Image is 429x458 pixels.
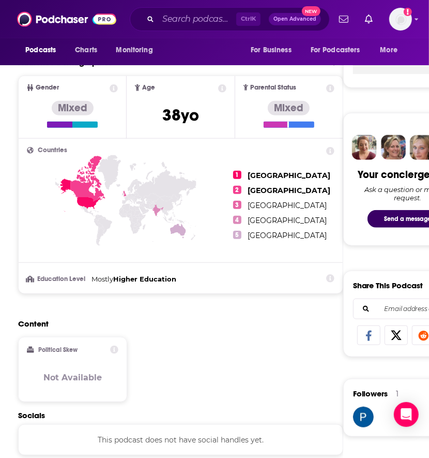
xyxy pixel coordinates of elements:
[236,12,261,26] span: Ctrl K
[357,326,380,345] a: Share on Facebook
[113,275,176,283] span: Higher Education
[52,101,94,115] div: Mixed
[248,216,327,225] span: [GEOGRAPHIC_DATA]
[233,216,241,224] span: 4
[389,8,412,31] span: Logged in as arobertson1
[251,43,292,57] span: For Business
[381,135,406,160] img: Barbara Profile
[302,6,320,16] span: New
[352,135,377,160] img: Sydney Profile
[311,43,360,57] span: For Podcasters
[361,10,377,28] a: Show notifications dropdown
[25,43,56,57] span: Podcasts
[389,8,412,31] img: User Profile
[162,105,199,125] span: 38 yo
[269,13,321,25] button: Open AdvancedNew
[404,8,412,16] svg: Add a profile image
[109,40,166,60] button: open menu
[27,276,87,283] h3: Education Level
[233,231,241,239] span: 5
[335,10,353,28] a: Show notifications dropdown
[38,346,78,353] h2: Political Skew
[248,186,330,195] span: [GEOGRAPHIC_DATA]
[380,43,398,57] span: More
[38,147,67,154] span: Countries
[385,326,408,345] a: Share on X/Twitter
[75,43,97,57] span: Charts
[353,389,388,398] span: Followers
[233,171,241,179] span: 1
[43,373,102,382] h3: Not Available
[18,424,343,455] div: This podcast does not have social handles yet.
[304,40,375,60] button: open menu
[18,40,69,60] button: open menu
[389,8,412,31] button: Show profile menu
[233,186,241,194] span: 2
[243,40,304,60] button: open menu
[373,40,411,60] button: open menu
[394,402,419,427] div: Open Intercom Messenger
[396,389,399,398] div: 1
[17,9,116,29] img: Podchaser - Follow, Share and Rate Podcasts
[130,7,330,31] div: Search podcasts, credits, & more...
[116,43,152,57] span: Monitoring
[158,11,236,27] input: Search podcasts, credits, & more...
[268,101,310,115] div: Mixed
[248,231,327,240] span: [GEOGRAPHIC_DATA]
[248,201,327,210] span: [GEOGRAPHIC_DATA]
[250,84,296,91] span: Parental Status
[248,171,330,180] span: [GEOGRAPHIC_DATA]
[18,319,335,329] h2: Content
[353,280,423,290] h3: Share This Podcast
[68,40,103,60] a: Charts
[353,407,374,427] img: peterjunx
[36,84,59,91] span: Gender
[18,410,343,420] h2: Socials
[142,84,155,91] span: Age
[273,17,316,22] span: Open Advanced
[91,275,113,283] span: Mostly
[233,201,241,209] span: 3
